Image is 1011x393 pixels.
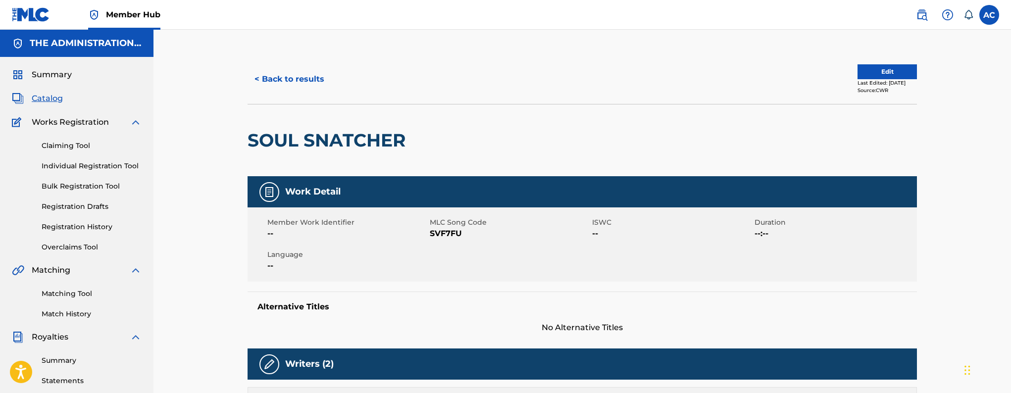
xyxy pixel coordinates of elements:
a: Registration History [42,222,142,232]
a: SummarySummary [12,69,72,81]
span: Member Hub [106,9,160,20]
a: Summary [42,355,142,366]
a: Registration Drafts [42,201,142,212]
span: MLC Song Code [430,217,590,228]
span: --:-- [755,228,914,240]
a: Individual Registration Tool [42,161,142,171]
h5: Writers (2) [285,358,334,370]
h5: Work Detail [285,186,341,197]
h2: SOUL SNATCHER [248,129,410,151]
span: SVF7FU [430,228,590,240]
span: Matching [32,264,70,276]
div: Notifications [963,10,973,20]
div: Help [938,5,958,25]
img: Summary [12,69,24,81]
div: Last Edited: [DATE] [858,79,917,87]
img: Works Registration [12,116,25,128]
span: -- [267,260,427,272]
img: Writers [263,358,275,370]
img: search [916,9,928,21]
a: Statements [42,376,142,386]
span: Summary [32,69,72,81]
span: -- [267,228,427,240]
img: Royalties [12,331,24,343]
img: help [942,9,954,21]
img: Accounts [12,38,24,49]
img: Catalog [12,93,24,104]
img: expand [130,264,142,276]
img: Work Detail [263,186,275,198]
button: < Back to results [248,67,331,92]
img: expand [130,116,142,128]
a: Claiming Tool [42,141,142,151]
button: Edit [858,64,917,79]
a: Match History [42,309,142,319]
span: Works Registration [32,116,109,128]
div: User Menu [979,5,999,25]
h5: THE ADMINISTRATION MP INC [30,38,142,49]
a: Matching Tool [42,289,142,299]
span: Language [267,249,427,260]
iframe: Chat Widget [961,345,1011,393]
a: Public Search [912,5,932,25]
img: Top Rightsholder [88,9,100,21]
span: Duration [755,217,914,228]
a: Overclaims Tool [42,242,142,252]
img: MLC Logo [12,7,50,22]
span: Royalties [32,331,68,343]
iframe: Resource Center [983,250,1011,330]
div: Drag [964,355,970,385]
span: No Alternative Titles [248,322,917,334]
a: Bulk Registration Tool [42,181,142,192]
img: expand [130,331,142,343]
span: Member Work Identifier [267,217,427,228]
h5: Alternative Titles [257,302,907,312]
div: Source: CWR [858,87,917,94]
span: ISWC [592,217,752,228]
a: CatalogCatalog [12,93,63,104]
span: Catalog [32,93,63,104]
img: Matching [12,264,24,276]
span: -- [592,228,752,240]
